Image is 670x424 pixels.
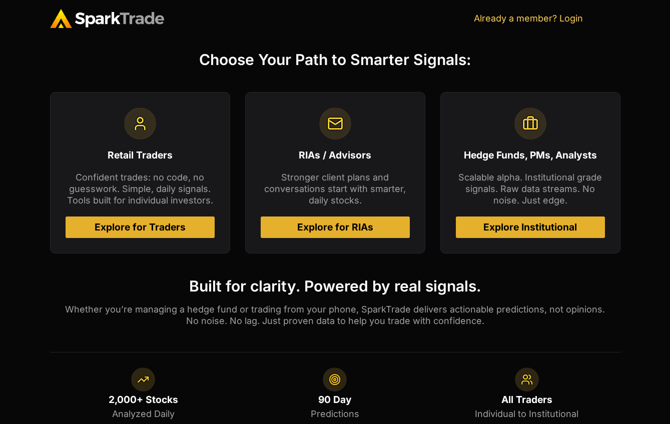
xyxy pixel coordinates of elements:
p: Individual to Institutional [433,408,620,419]
h4: Built for clarity. Powered by real signals. [50,278,620,293]
p: Predictions [242,408,428,419]
span: Explore Institutional [483,222,577,232]
a: Explore for RIAs [261,216,410,238]
p: Analyzed Daily [50,408,237,419]
p: Stronger client plans and conversations start with smarter, daily stocks. [261,171,410,206]
h3: Choose Your Path to Smarter Signals: [50,52,620,67]
span: Explore for RIAs [297,222,373,232]
a: Explore for Traders [66,216,215,238]
span: Explore for Traders [95,222,186,232]
p: Scalable alpha. Institutional grade signals. Raw data streams. No noise. Just edge. [456,171,605,206]
p: Confident trades: no code, no guesswork. Simple, daily signals. Tools built for individual invest... [66,171,215,206]
p: Whether you’re managing a hedge fund or trading from your phone, SparkTrade delivers actionable p... [50,303,620,327]
span: Hedge Funds, PMs, Analysts [464,149,597,161]
span: All Traders [501,393,552,405]
span: 90 Day [318,393,352,405]
span: 2,000+ Stocks [109,393,178,405]
a: Explore Institutional [456,216,605,238]
a: Already a member? Login [474,13,583,23]
span: RIAs / Advisors [299,149,371,161]
span: Retail Traders [108,149,173,161]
